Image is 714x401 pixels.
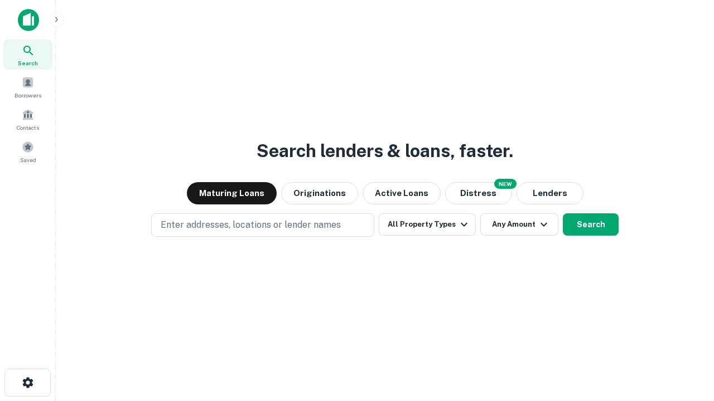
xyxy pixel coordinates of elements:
[18,9,39,31] img: capitalize-icon.png
[187,182,277,204] button: Maturing Loans
[15,91,41,100] span: Borrowers
[445,182,512,204] button: Search distressed loans with lien and other non-mortgage details.
[257,138,513,164] h3: Search lenders & loans, faster.
[281,182,358,204] button: Originations
[563,213,619,236] button: Search
[17,123,39,132] span: Contacts
[151,213,374,237] button: Enter addresses, locations or lender names
[363,182,441,204] button: Active Loans
[480,213,558,236] button: Any Amount
[3,104,52,134] a: Contacts
[20,155,36,164] span: Saved
[18,58,38,67] span: Search
[658,312,714,365] iframe: Chat Widget
[3,72,52,102] a: Borrowers
[494,179,517,189] div: NEW
[3,136,52,167] a: Saved
[161,218,341,232] p: Enter addresses, locations or lender names
[3,40,52,70] a: Search
[379,213,476,236] button: All Property Types
[517,182,583,204] button: Lenders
